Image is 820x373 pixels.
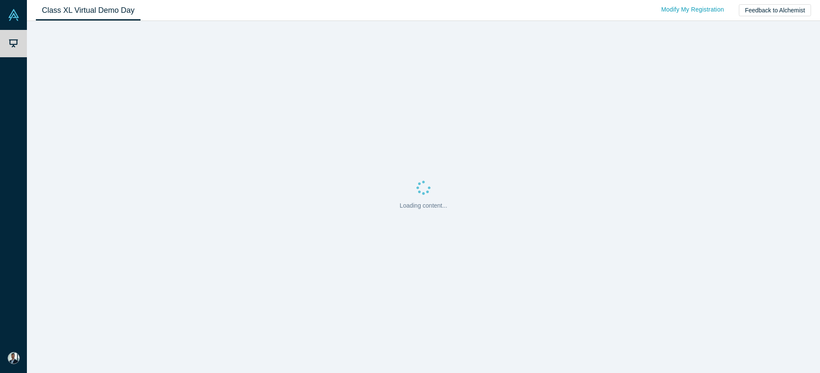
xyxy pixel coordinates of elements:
a: Class XL Virtual Demo Day [36,0,141,21]
a: Modify My Registration [652,2,733,17]
button: Feedback to Alchemist [739,4,811,16]
img: Alchemist Vault Logo [8,9,20,21]
p: Loading content... [400,201,447,210]
img: Papi Menon's Account [8,352,20,364]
